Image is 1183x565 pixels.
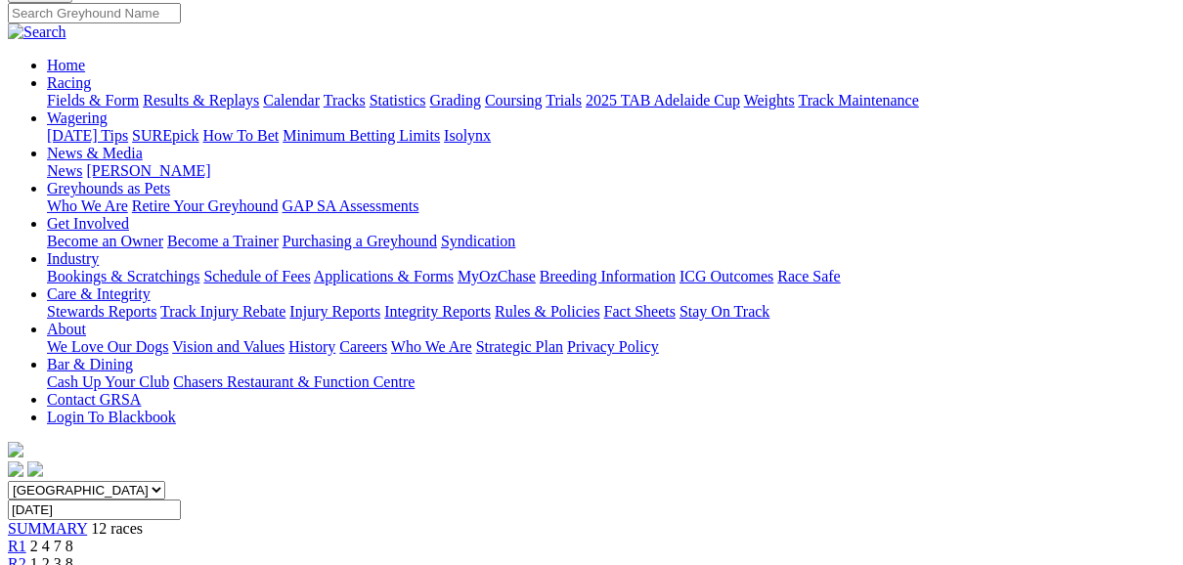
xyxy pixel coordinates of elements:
a: Home [47,57,85,73]
div: Bar & Dining [47,373,1175,391]
a: Strategic Plan [476,338,563,355]
a: Race Safe [777,268,840,284]
a: Contact GRSA [47,391,141,408]
a: GAP SA Assessments [283,197,419,214]
a: Isolynx [444,127,491,144]
img: facebook.svg [8,461,23,477]
a: Syndication [441,233,515,249]
a: News [47,162,82,179]
a: R1 [8,538,26,554]
a: Trials [546,92,582,109]
a: Care & Integrity [47,285,151,302]
div: Industry [47,268,1175,285]
div: News & Media [47,162,1175,180]
a: MyOzChase [458,268,536,284]
a: Breeding Information [540,268,676,284]
a: Rules & Policies [495,303,600,320]
a: Fields & Form [47,92,139,109]
a: Privacy Policy [567,338,659,355]
a: Login To Blackbook [47,409,176,425]
div: About [47,338,1175,356]
a: Wagering [47,109,108,126]
div: Racing [47,92,1175,109]
input: Search [8,3,181,23]
a: We Love Our Dogs [47,338,168,355]
a: Tracks [324,92,366,109]
a: ICG Outcomes [679,268,773,284]
a: Vision and Values [172,338,285,355]
img: twitter.svg [27,461,43,477]
a: Results & Replays [143,92,259,109]
a: Industry [47,250,99,267]
a: Stay On Track [679,303,769,320]
a: About [47,321,86,337]
a: Racing [47,74,91,91]
a: Fact Sheets [604,303,676,320]
a: Schedule of Fees [203,268,310,284]
a: Weights [744,92,795,109]
a: Integrity Reports [384,303,491,320]
a: Applications & Forms [314,268,454,284]
a: Who We Are [47,197,128,214]
a: Purchasing a Greyhound [283,233,437,249]
a: Bookings & Scratchings [47,268,199,284]
div: Wagering [47,127,1175,145]
a: Bar & Dining [47,356,133,372]
a: [PERSON_NAME] [86,162,210,179]
a: Track Maintenance [799,92,919,109]
a: Minimum Betting Limits [283,127,440,144]
a: Chasers Restaurant & Function Centre [173,373,415,390]
input: Select date [8,500,181,520]
a: SUMMARY [8,520,87,537]
a: Statistics [370,92,426,109]
a: History [288,338,335,355]
img: Search [8,23,66,41]
div: Care & Integrity [47,303,1175,321]
a: Become a Trainer [167,233,279,249]
a: How To Bet [203,127,280,144]
a: Get Involved [47,215,129,232]
a: Stewards Reports [47,303,156,320]
a: Grading [430,92,481,109]
a: Retire Your Greyhound [132,197,279,214]
a: Calendar [263,92,320,109]
img: logo-grsa-white.png [8,442,23,457]
a: Injury Reports [289,303,380,320]
div: Get Involved [47,233,1175,250]
a: SUREpick [132,127,198,144]
a: 2025 TAB Adelaide Cup [586,92,740,109]
a: Coursing [485,92,543,109]
span: 2 4 7 8 [30,538,73,554]
a: Careers [339,338,387,355]
a: Become an Owner [47,233,163,249]
a: Cash Up Your Club [47,373,169,390]
a: Greyhounds as Pets [47,180,170,196]
a: News & Media [47,145,143,161]
span: 12 races [91,520,143,537]
div: Greyhounds as Pets [47,197,1175,215]
a: [DATE] Tips [47,127,128,144]
a: Track Injury Rebate [160,303,285,320]
a: Who We Are [391,338,472,355]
